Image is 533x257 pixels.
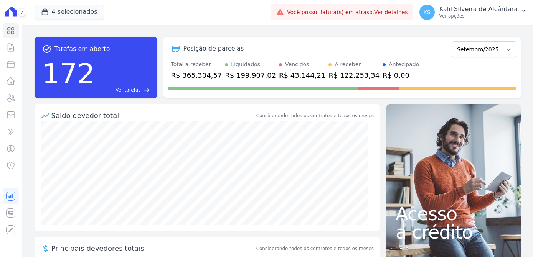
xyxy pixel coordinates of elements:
[116,87,140,93] span: Ver tarefas
[42,44,51,54] span: task_alt
[439,5,518,13] p: Kalil Silveira de Alcântara
[256,112,374,119] div: Considerando todos os contratos e todos os meses
[396,205,512,223] span: Acesso
[51,110,255,121] div: Saldo devedor total
[231,61,260,69] div: Liquidados
[51,243,255,254] span: Principais devedores totais
[383,70,419,80] div: R$ 0,00
[279,70,325,80] div: R$ 43.144,21
[171,61,222,69] div: Total a receber
[389,61,419,69] div: Antecipado
[413,2,533,23] button: KS Kalil Silveira de Alcântara Ver opções
[285,61,309,69] div: Vencidos
[54,44,110,54] span: Tarefas em aberto
[256,245,374,252] span: Considerando todos os contratos e todos os meses
[98,87,150,93] a: Ver tarefas east
[171,70,222,80] div: R$ 365.304,57
[144,87,150,93] span: east
[424,10,431,15] span: KS
[335,61,361,69] div: A receber
[225,70,276,80] div: R$ 199.907,02
[439,13,518,19] p: Ver opções
[183,44,244,53] div: Posição de parcelas
[396,223,512,241] span: a crédito
[287,8,408,16] span: Você possui fatura(s) em atraso.
[374,9,408,15] a: Ver detalhes
[42,54,95,93] div: 172
[35,5,104,19] button: 4 selecionados
[328,70,380,80] div: R$ 122.253,34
